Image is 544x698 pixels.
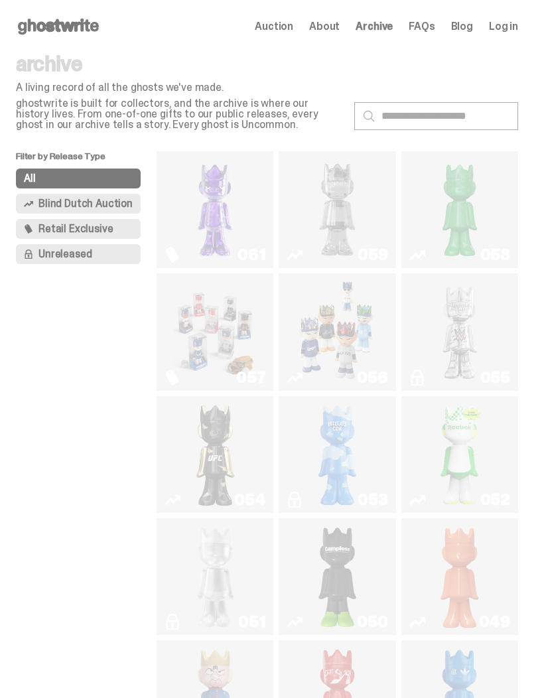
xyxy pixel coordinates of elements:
[24,173,36,184] span: All
[409,401,510,508] a: Court Victory
[409,157,510,263] a: Schrödinger's ghost: Sunday Green
[356,21,393,32] a: Archive
[314,523,360,630] img: Campless
[437,523,482,630] img: Schrödinger's ghost: Orange Vibe
[165,401,265,508] a: Ruby
[38,249,92,259] span: Unreleased
[287,401,387,508] a: ghooooost
[234,492,265,508] div: 054
[287,523,387,630] a: Campless
[16,169,141,188] button: All
[16,98,344,130] p: ghostwrite is built for collectors, and the archive is where our history lives. From one-of-one g...
[192,523,238,630] img: LLLoyalty
[295,279,379,385] img: Game Face (2025)
[480,370,510,385] div: 055
[409,21,435,32] a: FAQs
[255,21,293,32] a: Auction
[409,523,510,630] a: Schrödinger's ghost: Orange Vibe
[238,247,265,263] div: 061
[192,401,238,508] img: Ruby
[16,194,141,214] button: Blind Dutch Auction
[479,614,510,630] div: 049
[165,279,265,385] a: Game Face (2025)
[357,614,387,630] div: 050
[489,21,518,32] a: Log in
[417,157,502,263] img: Schrödinger's ghost: Sunday Green
[295,157,379,263] img: Two
[358,492,387,508] div: 053
[480,492,510,508] div: 052
[172,279,257,385] img: Game Face (2025)
[172,157,257,263] img: Fantasy
[451,21,473,32] a: Blog
[287,279,387,385] a: Game Face (2025)
[357,370,387,385] div: 056
[16,53,344,74] p: archive
[409,279,510,385] a: I Was There SummerSlam
[165,523,265,630] a: LLLoyalty
[480,247,510,263] div: 058
[165,157,265,263] a: Fantasy
[16,219,141,239] button: Retail Exclusive
[309,21,340,32] a: About
[38,224,113,234] span: Retail Exclusive
[16,151,157,169] p: Filter by Release Type
[238,614,265,630] div: 051
[437,401,482,508] img: Court Victory
[358,247,387,263] div: 059
[287,157,387,263] a: Two
[314,401,360,508] img: ghooooost
[417,279,502,385] img: I Was There SummerSlam
[38,198,133,209] span: Blind Dutch Auction
[236,370,265,385] div: 057
[16,82,344,93] p: A living record of all the ghosts we've made.
[16,244,141,264] button: Unreleased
